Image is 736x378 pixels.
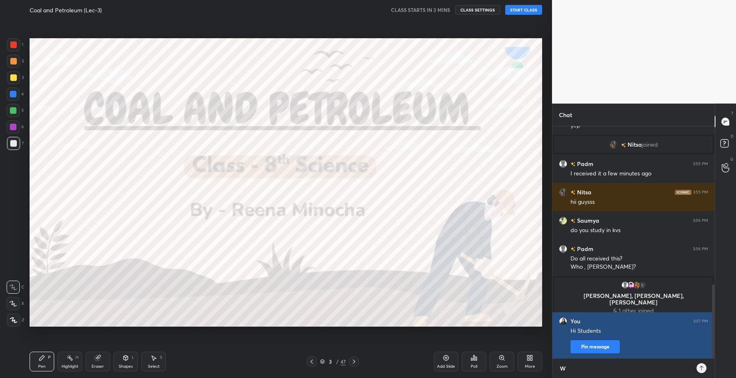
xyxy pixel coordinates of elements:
[552,126,715,358] div: grid
[552,104,579,126] p: Chat
[559,160,567,168] img: default.png
[575,244,593,253] h6: Padm
[132,355,134,360] div: L
[628,141,642,148] span: Nitsa
[30,6,102,14] h4: Coal and Petroleum (Lec-3)
[693,190,708,195] div: 3:55 PM
[642,141,658,148] span: joined
[570,219,575,223] img: no-rating-badge.077c3623.svg
[570,255,708,263] div: Do all received this?
[7,104,24,117] div: 5
[693,218,708,223] div: 3:56 PM
[160,355,162,360] div: S
[559,217,567,225] img: c1cf4ae233214d6e80aae7583ef01d2f.jpg
[570,340,620,353] button: Pin message
[693,247,708,251] div: 3:56 PM
[7,137,24,150] div: 7
[575,159,593,168] h6: Padm
[7,120,24,134] div: 6
[559,188,567,196] img: d2e9ebb1d88f4d52ba2f031b7287ce2e.jpg
[7,88,24,101] div: 4
[455,5,500,15] button: CLASS SETTINGS
[638,281,646,289] div: 1
[621,143,626,148] img: no-rating-badge.077c3623.svg
[437,364,455,369] div: Add Slide
[675,190,691,195] img: iconic-dark.1390631f.png
[119,364,133,369] div: Shapes
[575,188,591,196] h6: Nitsa
[92,364,104,369] div: Eraser
[471,364,477,369] div: Poll
[632,281,641,289] img: f898c001bad7461c8d196b885da1d04d.jpg
[731,133,734,139] p: D
[570,263,708,271] div: Who , [PERSON_NAME]?
[525,364,535,369] div: More
[621,281,629,289] img: default.png
[148,364,160,369] div: Select
[505,5,542,15] button: START CLASS
[340,358,346,365] div: 47
[7,281,24,294] div: C
[559,307,708,314] p: & 1 other joined
[7,71,24,84] div: 3
[609,141,618,149] img: d2e9ebb1d88f4d52ba2f031b7287ce2e.jpg
[497,364,508,369] div: Zoom
[559,245,567,253] img: default.png
[570,318,580,325] h6: You
[62,364,78,369] div: Highlight
[38,364,46,369] div: Pen
[730,156,734,162] p: G
[7,313,24,327] div: Z
[693,319,708,324] div: 3:57 PM
[76,355,78,360] div: H
[570,226,708,235] div: do you study in kvs
[575,216,599,225] h6: Saumya
[327,359,335,364] div: 3
[559,362,692,375] textarea: W
[570,247,575,251] img: no-rating-badge.077c3623.svg
[559,317,567,325] img: 87f3e2c2dcb2401487ed603b2d7ef5a1.jpg
[570,327,708,335] div: Hi Students
[7,38,23,51] div: 1
[731,110,734,116] p: T
[570,190,575,195] img: no-rating-badge.077c3623.svg
[7,297,24,310] div: X
[570,162,575,166] img: no-rating-badge.077c3623.svg
[559,293,708,306] p: [PERSON_NAME], [PERSON_NAME], [PERSON_NAME]
[570,198,708,206] div: hii guysss
[627,281,635,289] img: 93890909_C81320B2-0654-4793-9FD9-5B05FCF6D220.png
[336,359,339,364] div: /
[391,6,450,14] h5: CLASS STARTS IN 3 MINS
[7,55,24,68] div: 2
[693,161,708,166] div: 3:55 PM
[48,355,51,360] div: P
[570,170,708,178] div: I received it a few minutes ago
